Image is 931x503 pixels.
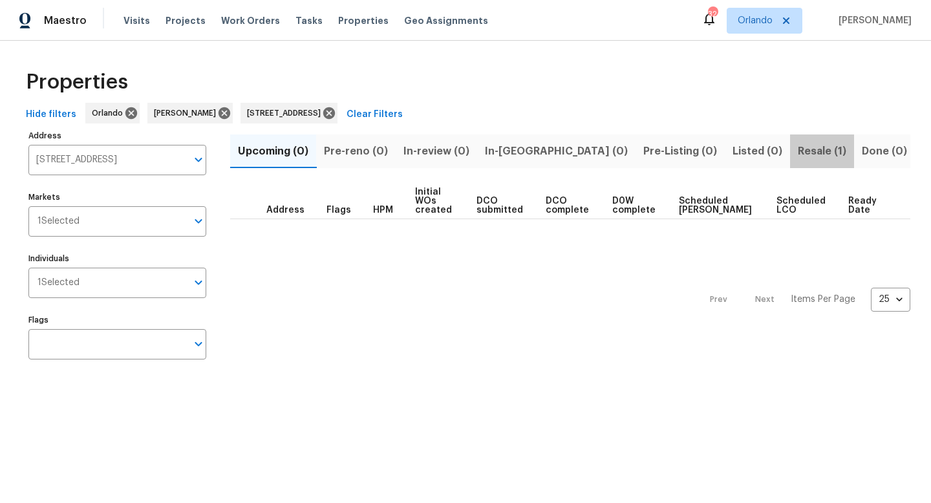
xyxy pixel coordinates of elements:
[295,16,323,25] span: Tasks
[324,142,388,160] span: Pre-reno (0)
[221,14,280,27] span: Work Orders
[28,132,206,140] label: Address
[123,14,150,27] span: Visits
[403,142,469,160] span: In-review (0)
[247,107,326,120] span: [STREET_ADDRESS]
[28,193,206,201] label: Markets
[476,197,524,215] span: DCO submitted
[485,142,628,160] span: In-[GEOGRAPHIC_DATA] (0)
[189,151,208,169] button: Open
[643,142,717,160] span: Pre-Listing (0)
[28,255,206,262] label: Individuals
[848,197,878,215] span: Ready Date
[733,142,782,160] span: Listed (0)
[21,103,81,127] button: Hide filters
[26,76,128,89] span: Properties
[546,197,590,215] span: DCO complete
[373,206,393,215] span: HPM
[37,277,80,288] span: 1 Selected
[612,197,657,215] span: D0W complete
[37,216,80,227] span: 1 Selected
[166,14,206,27] span: Projects
[338,14,389,27] span: Properties
[189,273,208,292] button: Open
[189,335,208,353] button: Open
[26,107,76,123] span: Hide filters
[738,14,773,27] span: Orlando
[347,107,403,123] span: Clear Filters
[189,212,208,230] button: Open
[862,142,907,160] span: Done (0)
[798,142,846,160] span: Resale (1)
[326,206,351,215] span: Flags
[871,283,910,316] div: 25
[92,107,128,120] span: Orlando
[266,206,305,215] span: Address
[28,316,206,324] label: Flags
[241,103,337,123] div: [STREET_ADDRESS]
[404,14,488,27] span: Geo Assignments
[341,103,408,127] button: Clear Filters
[147,103,233,123] div: [PERSON_NAME]
[776,197,827,215] span: Scheduled LCO
[679,197,754,215] span: Scheduled [PERSON_NAME]
[154,107,221,120] span: [PERSON_NAME]
[698,227,910,372] nav: Pagination Navigation
[44,14,87,27] span: Maestro
[833,14,912,27] span: [PERSON_NAME]
[791,293,855,306] p: Items Per Page
[415,187,455,215] span: Initial WOs created
[238,142,308,160] span: Upcoming (0)
[85,103,140,123] div: Orlando
[708,8,717,21] div: 32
